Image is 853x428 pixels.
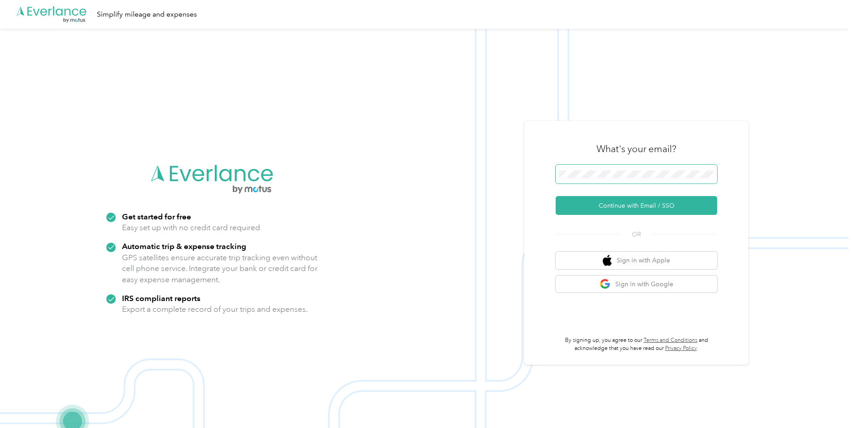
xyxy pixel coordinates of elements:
[603,255,612,266] img: apple logo
[665,345,697,352] a: Privacy Policy
[97,9,197,20] div: Simplify mileage and expenses
[621,230,652,239] span: OR
[556,275,717,293] button: google logoSign in with Google
[556,252,717,269] button: apple logoSign in with Apple
[122,212,191,221] strong: Get started for free
[556,196,717,215] button: Continue with Email / SSO
[122,293,200,303] strong: IRS compliant reports
[644,337,697,344] a: Terms and Conditions
[600,279,611,290] img: google logo
[122,304,308,315] p: Export a complete record of your trips and expenses.
[556,336,717,352] p: By signing up, you agree to our and acknowledge that you have read our .
[122,241,246,251] strong: Automatic trip & expense tracking
[122,252,318,285] p: GPS satellites ensure accurate trip tracking even without cell phone service. Integrate your bank...
[122,222,260,233] p: Easy set up with no credit card required
[596,143,676,155] h3: What's your email?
